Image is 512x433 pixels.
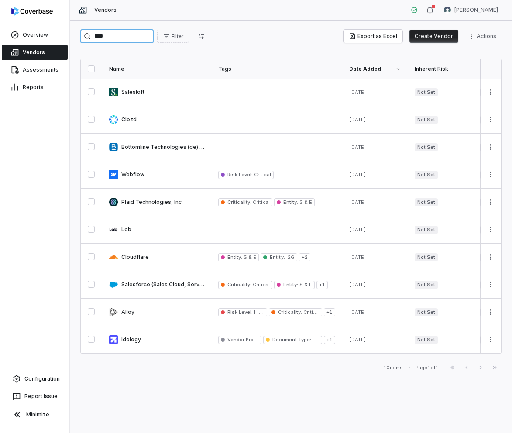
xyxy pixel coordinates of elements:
button: More actions [484,86,498,99]
span: [DATE] [349,117,366,123]
span: + 1 [324,308,335,316]
span: [DATE] [349,309,366,315]
span: Filter [172,33,183,40]
span: Entity : [270,254,285,260]
span: S & E [298,282,312,288]
button: More actions [484,196,498,209]
button: More actions [484,141,498,154]
button: More actions [484,333,498,346]
button: More actions [484,113,498,126]
span: High [253,309,265,315]
span: Document Type : [272,337,311,343]
button: More actions [484,168,498,181]
span: Not Set [415,281,438,289]
span: S & E [298,199,312,205]
span: + 1 [316,281,328,289]
a: Assessments [2,62,68,78]
span: Not Set [415,253,438,261]
img: Hammed Bakare avatar [444,7,451,14]
span: [DATE] [349,89,366,95]
span: SOC2 Type2 [311,337,342,343]
span: Vendors [94,7,117,14]
span: Risk Level : [227,309,253,315]
span: [DATE] [349,282,366,288]
span: Risk Level : [227,172,253,178]
span: Not Set [415,336,438,344]
a: Reports [2,79,68,95]
span: + 1 [324,336,335,344]
span: [PERSON_NAME] [454,7,498,14]
span: Criticality : [227,282,251,288]
div: Page 1 of 1 [416,364,439,371]
span: I2G [285,254,295,260]
button: Export as Excel [344,30,402,43]
div: Name [109,65,204,72]
button: Filter [157,30,189,43]
span: Criticality : [227,199,251,205]
span: Not Set [415,88,438,96]
span: Vendor Profile : [227,337,262,343]
button: Minimize [3,406,66,423]
span: Not Set [415,198,438,206]
a: Overview [2,27,68,43]
button: More actions [484,278,498,291]
span: Critical [302,309,320,315]
span: + 2 [299,253,310,261]
div: • [408,364,410,371]
button: More actions [484,223,498,236]
div: Date Added [349,65,401,72]
span: [DATE] [349,337,366,343]
button: Report Issue [3,388,66,404]
span: Entity : [283,282,298,288]
div: 10 items [383,364,403,371]
span: Not Set [415,226,438,234]
span: [DATE] [349,254,366,260]
span: [DATE] [349,172,366,178]
span: [DATE] [349,199,366,205]
button: Create Vendor [409,30,458,43]
button: More actions [484,251,498,264]
span: Not Set [415,171,438,179]
div: Tags [218,65,335,72]
button: Hammed Bakare avatar[PERSON_NAME] [439,3,503,17]
a: Vendors [2,45,68,60]
span: Not Set [415,116,438,124]
span: [DATE] [349,227,366,233]
span: [DATE] [349,144,366,150]
span: Critical [251,199,269,205]
img: logo-D7KZi-bG.svg [11,7,53,16]
span: Not Set [415,308,438,316]
span: Criticality : [278,309,302,315]
button: More actions [465,30,502,43]
button: More actions [484,306,498,319]
span: Critical [251,282,269,288]
span: Not Set [415,143,438,151]
span: Entity : [227,254,242,260]
a: Configuration [3,371,66,387]
span: Critical [253,172,271,178]
div: Inherent Risk [415,65,466,72]
span: S & E [242,254,256,260]
span: Entity : [283,199,298,205]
